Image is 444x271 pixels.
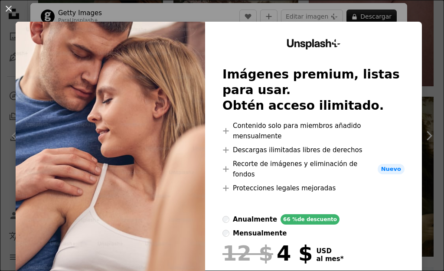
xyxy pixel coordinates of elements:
div: mensualmente [233,228,287,238]
li: Contenido solo para miembros añadido mensualmente [222,121,405,141]
h2: Imágenes premium, listas para usar. Obtén acceso ilimitado. [222,67,405,114]
span: al mes * [316,255,343,263]
span: USD [316,247,343,255]
span: 12 $ [222,242,273,264]
span: Nuevo [378,164,405,174]
div: 4 $ [222,242,313,264]
div: anualmente [233,214,277,225]
li: Protecciones legales mejoradas [222,183,405,193]
li: Recorte de imágenes y eliminación de fondos [222,159,405,180]
input: mensualmente [222,230,229,237]
input: anualmente66 %de descuento [222,216,229,223]
li: Descargas ilimitadas libres de derechos [222,145,405,155]
div: 66 % de descuento [281,214,340,225]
